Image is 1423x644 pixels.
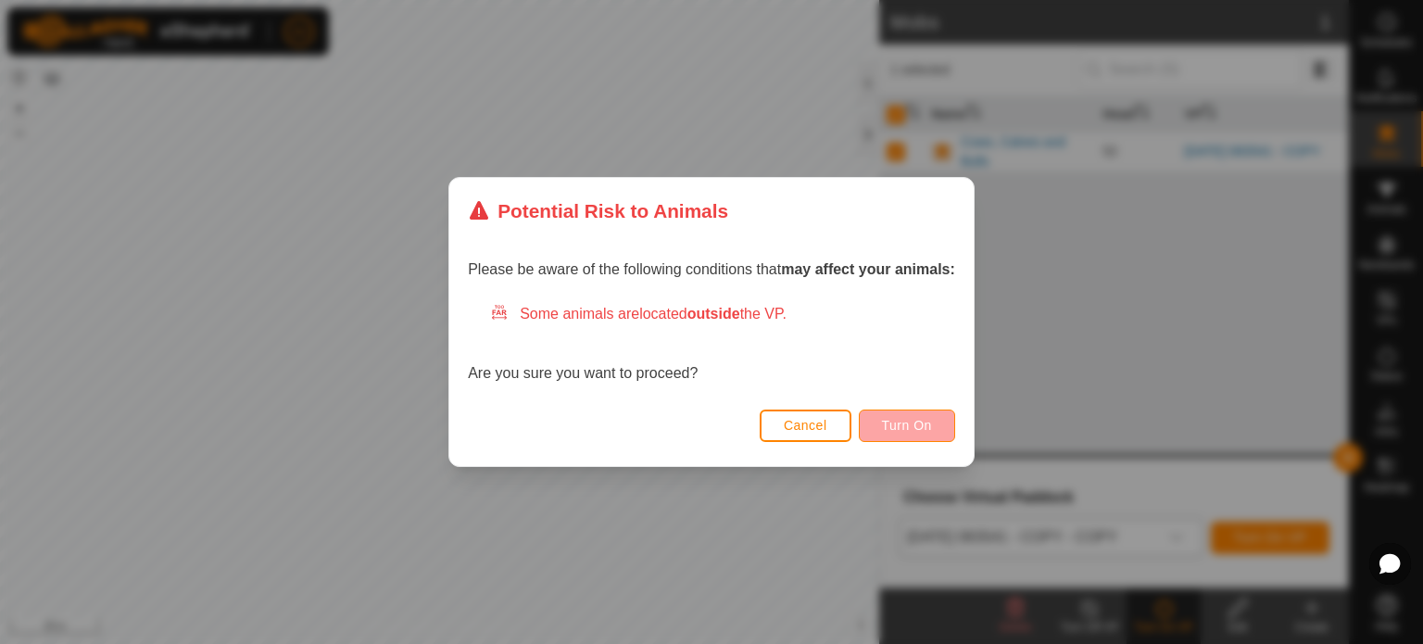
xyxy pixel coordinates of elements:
[687,306,740,322] strong: outside
[760,410,851,442] button: Cancel
[639,306,787,322] span: located the VP.
[468,196,728,225] div: Potential Risk to Animals
[468,303,955,385] div: Are you sure you want to proceed?
[859,410,955,442] button: Turn On
[468,261,955,277] span: Please be aware of the following conditions that
[490,303,955,325] div: Some animals are
[784,418,827,433] span: Cancel
[882,418,932,433] span: Turn On
[781,261,955,277] strong: may affect your animals:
